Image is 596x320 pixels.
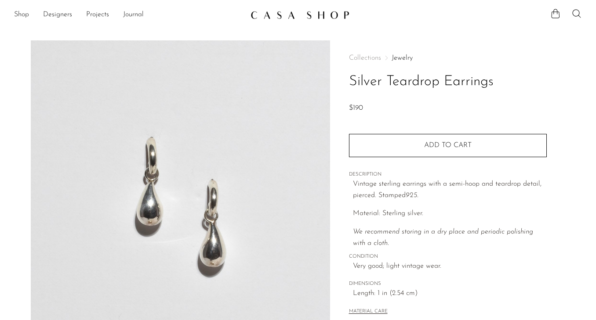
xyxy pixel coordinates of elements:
[349,253,547,261] span: CONDITION
[353,228,533,247] i: We recommend storing in a dry place and periodic polishing with a cloth.
[392,54,413,61] a: Jewelry
[43,9,72,21] a: Designers
[353,208,547,219] p: Material: Sterling silver.
[353,261,547,272] span: Very good; light vintage wear.
[123,9,144,21] a: Journal
[406,192,418,199] em: 925.
[349,134,547,157] button: Add to cart
[353,288,547,299] span: Length: 1 in (2.54 cm)
[349,171,547,179] span: DESCRIPTION
[14,9,29,21] a: Shop
[14,7,243,22] nav: Desktop navigation
[14,7,243,22] ul: NEW HEADER MENU
[349,71,547,93] h1: Silver Teardrop Earrings
[349,104,363,111] span: $190
[349,309,388,315] button: MATERIAL CARE
[86,9,109,21] a: Projects
[349,280,547,288] span: DIMENSIONS
[349,54,547,61] nav: Breadcrumbs
[353,179,547,201] p: Vintage sterling earrings with a semi-hoop and teardrop detail, pierced. Stamped
[424,142,472,149] span: Add to cart
[349,54,381,61] span: Collections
